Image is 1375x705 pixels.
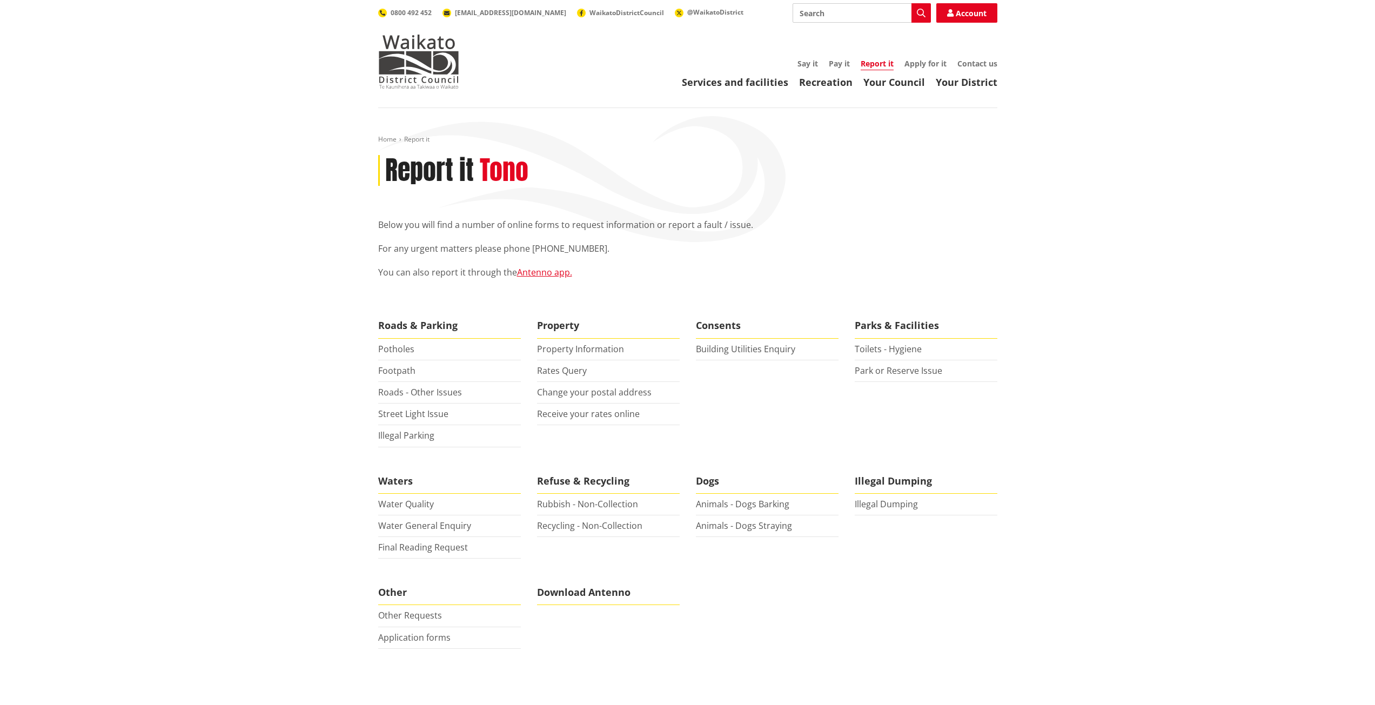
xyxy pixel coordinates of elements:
[537,498,638,510] a: Rubbish - Non-Collection
[936,3,997,23] a: Account
[936,76,997,89] a: Your District
[793,3,931,23] input: Search input
[537,343,624,355] a: Property Information
[378,266,997,279] p: You can also report it through the
[957,58,997,69] a: Contact us
[378,632,451,643] a: Application forms
[829,58,850,69] a: Pay it
[861,58,894,70] a: Report it
[378,429,434,441] a: Illegal Parking
[855,365,942,377] a: Park or Reserve Issue
[855,343,922,355] a: Toilets - Hygiene
[696,313,839,338] span: Consents
[378,242,997,255] p: For any urgent matters please phone [PHONE_NUMBER].
[687,8,743,17] span: @WaikatoDistrict
[378,498,434,510] a: Water Quality
[537,386,652,398] a: Change your postal address
[455,8,566,17] span: [EMAIL_ADDRESS][DOMAIN_NAME]
[378,8,432,17] a: 0800 492 452
[537,520,642,532] a: Recycling - Non-Collection
[855,498,918,510] a: Illegal Dumping
[378,218,997,231] p: Below you will find a number of online forms to request information or report a fault / issue.
[378,135,997,144] nav: breadcrumb
[378,135,397,144] a: Home
[378,365,415,377] a: Footpath
[696,498,789,510] a: Animals - Dogs Barking
[378,408,448,420] a: Street Light Issue
[378,609,442,621] a: Other Requests
[863,76,925,89] a: Your Council
[696,520,792,532] a: Animals - Dogs Straying
[378,541,468,553] a: Final Reading Request
[385,155,474,186] h1: Report it
[378,580,521,605] span: Other
[675,8,743,17] a: @WaikatoDistrict
[589,8,664,17] span: WaikatoDistrictCouncil
[378,35,459,89] img: Waikato District Council - Te Kaunihera aa Takiwaa o Waikato
[480,155,528,186] h2: Tono
[696,469,839,494] span: Dogs
[537,469,680,494] span: Refuse & Recycling
[696,343,795,355] a: Building Utilities Enquiry
[682,76,788,89] a: Services and facilities
[537,580,680,605] span: Download Antenno
[391,8,432,17] span: 0800 492 452
[378,313,521,338] span: Roads & Parking
[904,58,947,69] a: Apply for it
[442,8,566,17] a: [EMAIL_ADDRESS][DOMAIN_NAME]
[378,520,471,532] a: Water General Enquiry
[378,386,462,398] a: Roads - Other Issues
[378,469,521,494] span: Waters
[799,76,853,89] a: Recreation
[855,469,997,494] span: Illegal Dumping
[404,135,430,144] span: Report it
[855,313,997,338] span: Parks & Facilities
[577,8,664,17] a: WaikatoDistrictCouncil
[537,313,680,338] span: Property
[378,343,414,355] a: Potholes
[537,365,587,377] a: Rates Query
[537,408,640,420] a: Receive your rates online
[797,58,818,69] a: Say it
[517,266,572,278] a: Antenno app.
